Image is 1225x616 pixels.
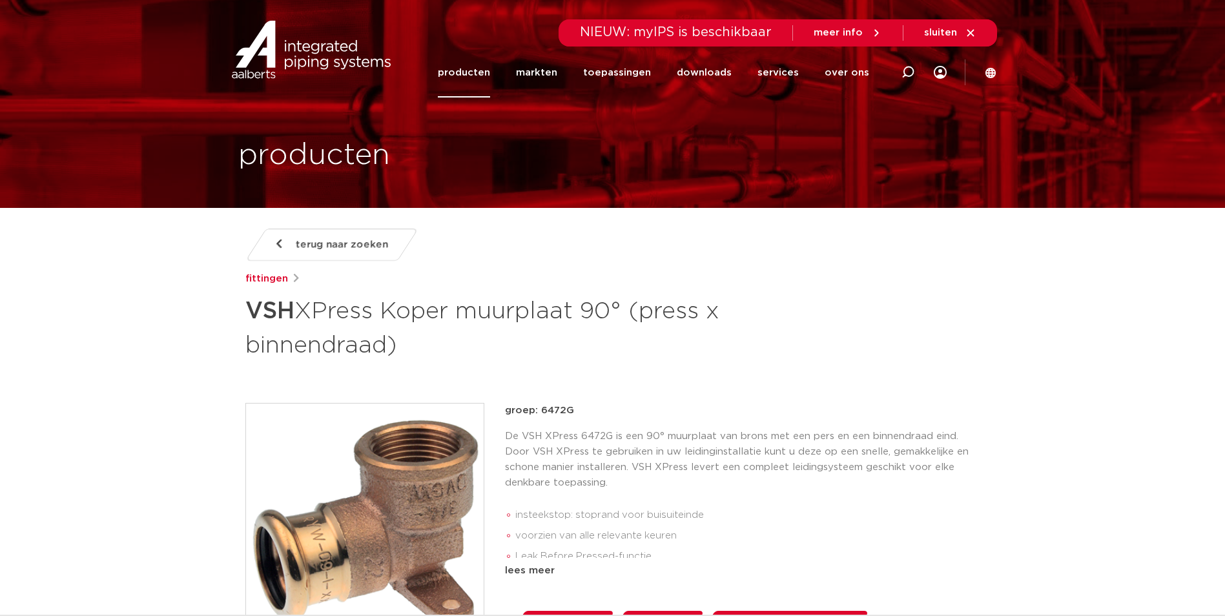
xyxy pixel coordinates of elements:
[924,27,976,39] a: sluiten
[677,48,732,98] a: downloads
[245,292,730,362] h1: XPress Koper muurplaat 90° (press x binnendraad)
[505,563,980,579] div: lees meer
[924,28,957,37] span: sluiten
[505,429,980,491] p: De VSH XPress 6472G is een 90° muurplaat van brons met een pers en een binnendraad eind. Door VSH...
[515,505,980,526] li: insteekstop: stoprand voor buisuiteinde
[516,48,557,98] a: markten
[296,234,388,255] span: terug naar zoeken
[580,26,772,39] span: NIEUW: myIPS is beschikbaar
[238,135,390,176] h1: producten
[515,546,980,567] li: Leak Before Pressed-functie
[757,48,799,98] a: services
[245,271,288,287] a: fittingen
[825,48,869,98] a: over ons
[438,48,869,98] nav: Menu
[245,300,294,323] strong: VSH
[505,403,980,418] p: groep: 6472G
[814,28,863,37] span: meer info
[438,48,490,98] a: producten
[245,229,418,261] a: terug naar zoeken
[814,27,882,39] a: meer info
[583,48,651,98] a: toepassingen
[515,526,980,546] li: voorzien van alle relevante keuren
